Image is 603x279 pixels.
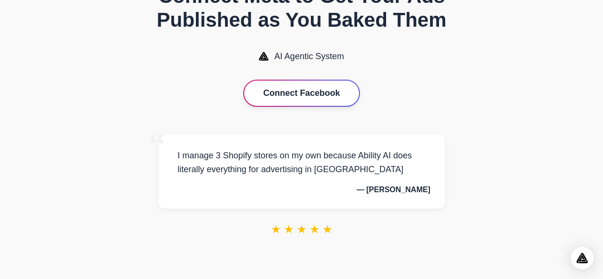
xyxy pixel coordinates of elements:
[274,52,344,62] span: AI Agentic System
[571,247,593,269] div: Open Intercom Messenger
[173,149,430,176] p: I manage 3 Shopify stores on my own because Ability AI does literally everything for advertising ...
[244,81,359,106] button: Connect Facebook
[309,223,320,236] span: ★
[271,223,281,236] span: ★
[173,186,430,194] p: — [PERSON_NAME]
[149,125,166,168] span: “
[296,223,307,236] span: ★
[284,223,294,236] span: ★
[322,223,333,236] span: ★
[259,52,268,61] img: AI Agentic System Logo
